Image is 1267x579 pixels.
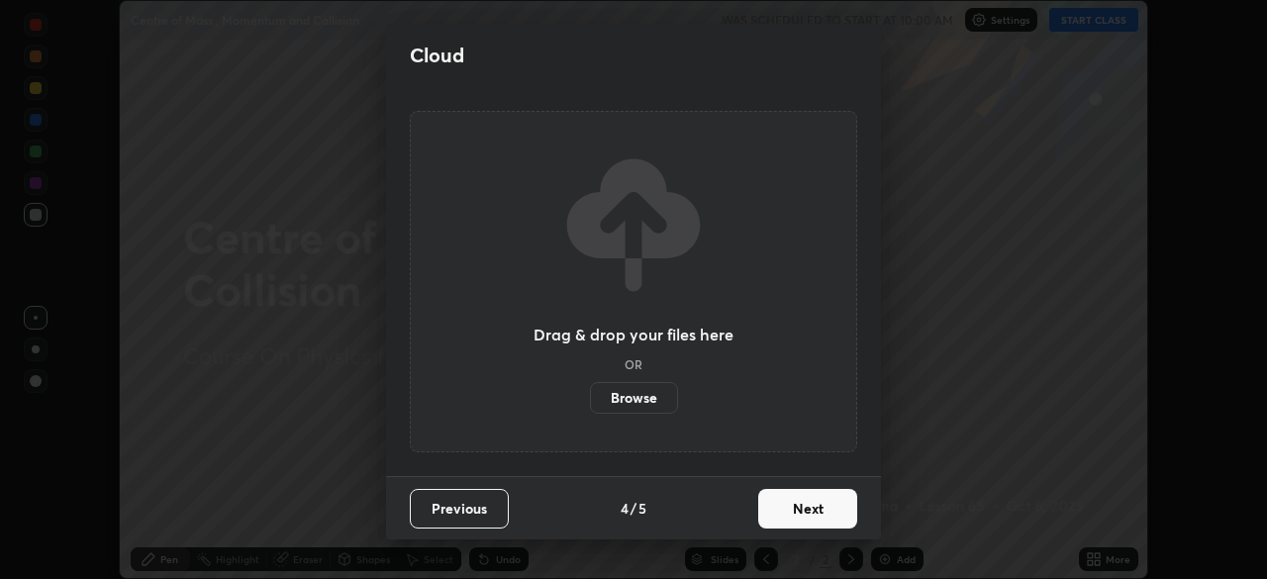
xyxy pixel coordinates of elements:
h2: Cloud [410,43,464,68]
h3: Drag & drop your files here [534,327,733,342]
h5: OR [625,358,642,370]
h4: 5 [638,498,646,519]
h4: 4 [621,498,629,519]
button: Previous [410,489,509,529]
h4: / [631,498,636,519]
button: Next [758,489,857,529]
